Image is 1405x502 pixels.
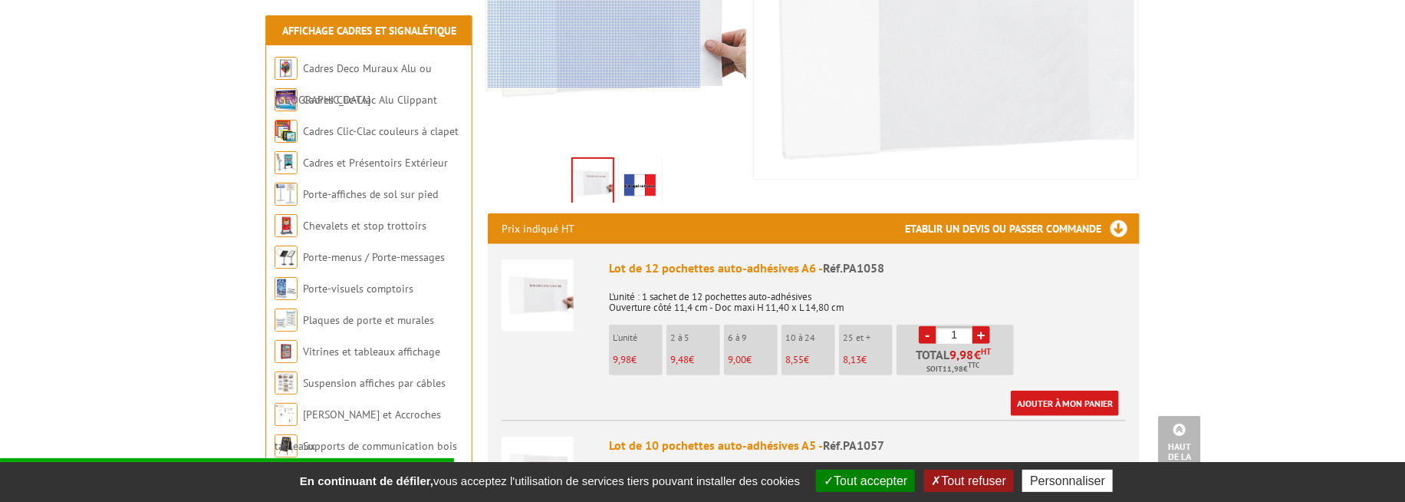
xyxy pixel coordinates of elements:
sup: TTC [969,361,980,369]
p: € [785,355,835,365]
a: Haut de la page [1158,416,1201,479]
button: Personnaliser (fenêtre modale) [1022,470,1113,492]
a: Cadres et Présentoirs Extérieur [303,156,448,170]
img: Plaques de porte et murales [275,309,298,332]
img: edimeta_produit_fabrique_en_france.jpg [622,160,659,208]
p: Prix indiqué HT [502,213,574,244]
img: Lot de 12 pochettes auto-adhésives A6 [502,259,574,332]
a: Vitrines et tableaux affichage [303,345,440,358]
a: + [972,326,990,344]
p: L'unité : 1 sachet de 12 pochettes auto-adhésives Ouverture côté 11,4 cm - Doc maxi H 11,40 x L 1... [609,281,1126,313]
span: 11,98 [943,363,964,375]
a: - [919,326,936,344]
img: Cadres et Présentoirs Extérieur [275,151,298,174]
img: porte_visuels_muraux_pa1058.jpg [573,159,613,206]
a: Plaques de porte et murales [303,313,434,327]
p: 2 à 5 [670,332,720,343]
p: L'unité [613,332,663,343]
img: Cimaises et Accroches tableaux [275,403,298,426]
span: Soit € [927,363,980,375]
sup: HT [981,346,991,357]
a: Suspension affiches par câbles [303,376,446,390]
div: Lot de 12 pochettes auto-adhésives A6 - [609,259,1126,277]
a: Porte-affiches de sol sur pied [303,187,438,201]
span: Réf.PA1058 [823,260,884,276]
img: Suspension affiches par câbles [275,372,298,395]
span: 8,13 [843,353,861,366]
a: [PERSON_NAME] et Accroches tableaux [275,408,441,453]
p: € [613,355,663,365]
h3: Etablir un devis ou passer commande [905,213,1140,244]
span: 9,98 [613,353,631,366]
a: Cadres Clic-Clac couleurs à clapet [303,124,459,138]
span: vous acceptez l'utilisation de services tiers pouvant installer des cookies [292,474,808,487]
img: Cadres Clic-Clac couleurs à clapet [275,120,298,143]
p: 6 à 9 [728,332,778,343]
span: 8,55 [785,353,804,366]
a: Affichage Cadres et Signalétique [282,24,456,38]
span: € [974,348,981,361]
p: Total [900,348,1014,375]
span: 9,98 [949,348,974,361]
a: Supports de communication bois [303,439,457,453]
img: Porte-menus / Porte-messages [275,246,298,269]
span: 9,48 [670,353,689,366]
img: Vitrines et tableaux affichage [275,340,298,363]
button: Tout refuser [924,470,1014,492]
div: Lot de 10 pochettes auto-adhésives A5 - [609,437,1126,454]
strong: En continuant de défiler, [300,474,433,487]
p: L'unité : 1 sachet de 10 pochettes autoadhésives Ouverture côté 21,3 cm - Doc maxi H 15 x L 21,3 cm [609,458,1126,490]
span: 9,00 [728,353,746,366]
a: Cadres Clic-Clac Alu Clippant [303,93,437,107]
button: Tout accepter [816,470,915,492]
span: Réf.PA1057 [823,438,884,453]
img: Porte-visuels comptoirs [275,277,298,300]
p: 25 et + [843,332,893,343]
p: € [670,355,720,365]
a: Cadres Deco Muraux Alu ou [GEOGRAPHIC_DATA] [275,61,432,107]
a: Ajouter à mon panier [1011,391,1119,416]
a: Porte-visuels comptoirs [303,282,413,296]
p: € [843,355,893,365]
img: Cadres Deco Muraux Alu ou Bois [275,57,298,80]
p: 10 à 24 [785,332,835,343]
a: Chevalets et stop trottoirs [303,219,426,233]
img: Chevalets et stop trottoirs [275,214,298,237]
img: Porte-affiches de sol sur pied [275,183,298,206]
p: € [728,355,778,365]
a: Porte-menus / Porte-messages [303,250,445,264]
